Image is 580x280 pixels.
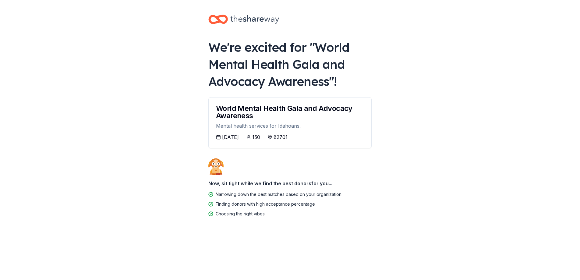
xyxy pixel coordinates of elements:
[208,39,372,90] div: We're excited for " World Mental Health Gala and Advocacy Awareness "!
[216,122,364,130] div: Mental health services for Idahoans.
[216,191,341,198] div: Narrowing down the best matches based on your organization
[216,200,315,208] div: Finding donors with high acceptance percentage
[216,210,265,218] div: Choosing the right vibes
[216,105,364,119] div: World Mental Health Gala and Advocacy Awareness
[222,133,239,141] div: [DATE]
[208,177,372,190] div: Now, sit tight while we find the best donors for you...
[208,158,224,175] img: Dog waiting patiently
[252,133,260,141] div: 150
[274,133,288,141] div: 82701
